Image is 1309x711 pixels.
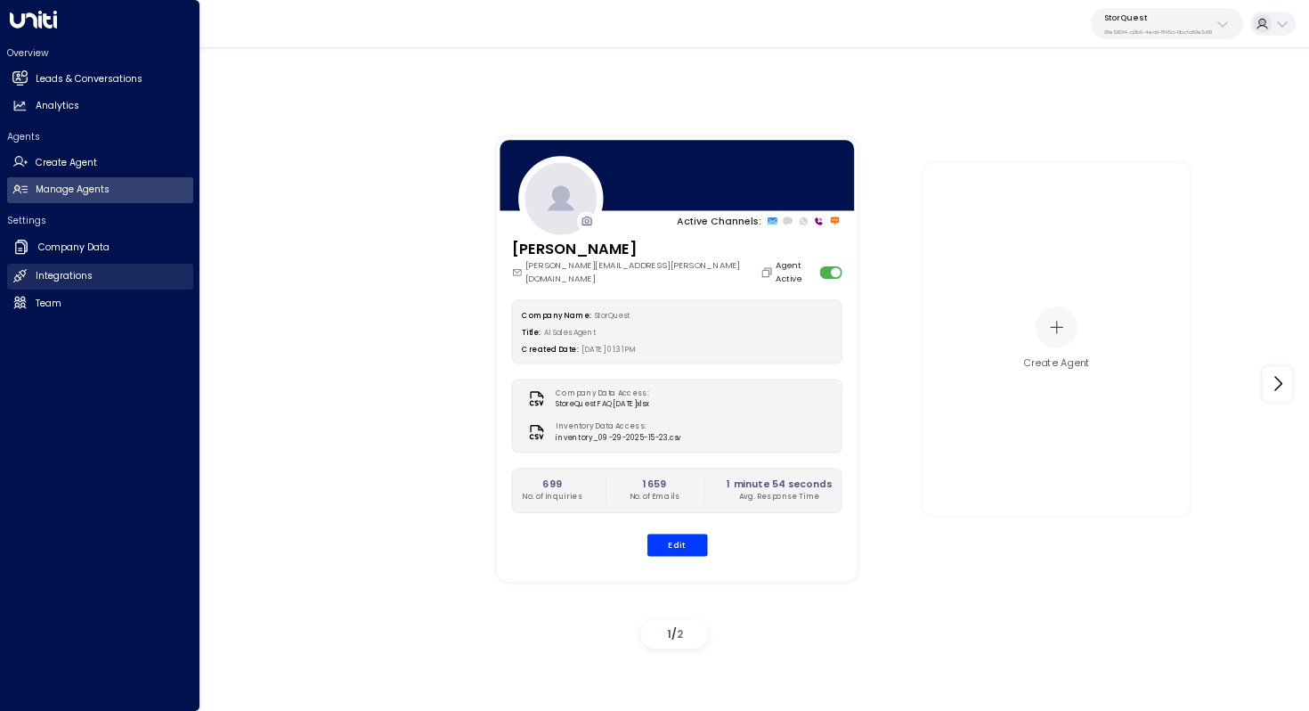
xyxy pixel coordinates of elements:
[38,241,110,255] h2: Company Data
[629,491,679,502] p: No. of Emails
[522,477,582,491] h2: 699
[7,94,193,119] a: Analytics
[641,619,708,649] div: /
[556,398,654,409] span: StoreQuest FAQ [DATE]xlsx
[7,130,193,143] h2: Agents
[776,259,815,284] label: Agent Active
[1104,29,1212,36] p: 95e12634-a2b0-4ea9-845a-0bcfa50e2d19
[556,388,648,398] label: Company Data Access:
[760,266,776,278] button: Copy
[522,344,578,354] label: Created Date:
[556,421,675,432] label: Inventory Data Access:
[667,626,671,642] span: 1
[522,311,590,321] label: Company Name:
[7,46,193,60] h2: Overview
[7,150,193,176] a: Create Agent
[7,290,193,316] a: Team
[594,311,630,321] span: StorQuest
[677,626,683,642] span: 2
[522,491,582,502] p: No. of Inquiries
[7,214,193,227] h2: Settings
[727,491,832,502] p: Avg. Response Time
[36,99,79,113] h2: Analytics
[581,344,636,354] span: [DATE] 01:31 PM
[7,264,193,290] a: Integrations
[1091,8,1243,39] button: StorQuest95e12634-a2b0-4ea9-845a-0bcfa50e2d19
[544,328,597,338] span: AI Sales Agent
[7,66,193,92] a: Leads & Conversations
[511,259,776,284] div: [PERSON_NAME][EMAIL_ADDRESS][PERSON_NAME][DOMAIN_NAME]
[36,183,110,197] h2: Manage Agents
[646,534,707,556] button: Edit
[556,432,680,443] span: inventory_09-29-2025-15-23.csv
[36,156,97,170] h2: Create Agent
[36,72,142,86] h2: Leads & Conversations
[1023,356,1090,371] div: Create Agent
[36,297,61,311] h2: Team
[511,238,776,259] h3: [PERSON_NAME]
[7,177,193,203] a: Manage Agents
[1104,12,1212,23] p: StorQuest
[629,477,679,491] h2: 1659
[7,233,193,262] a: Company Data
[677,214,761,228] p: Active Channels:
[522,328,541,338] label: Title:
[727,477,832,491] h2: 1 minute 54 seconds
[36,269,93,283] h2: Integrations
